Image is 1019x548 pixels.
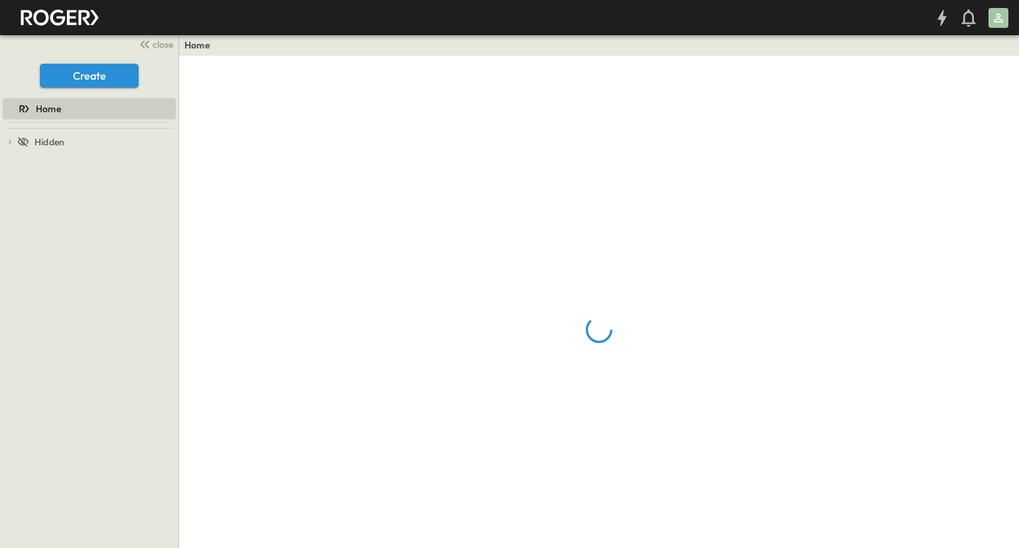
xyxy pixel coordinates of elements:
[133,34,176,53] button: close
[184,38,210,52] a: Home
[184,38,218,52] nav: breadcrumbs
[36,102,61,115] span: Home
[3,100,173,118] a: Home
[153,38,173,51] span: close
[34,135,64,149] span: Hidden
[40,64,139,88] button: Create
